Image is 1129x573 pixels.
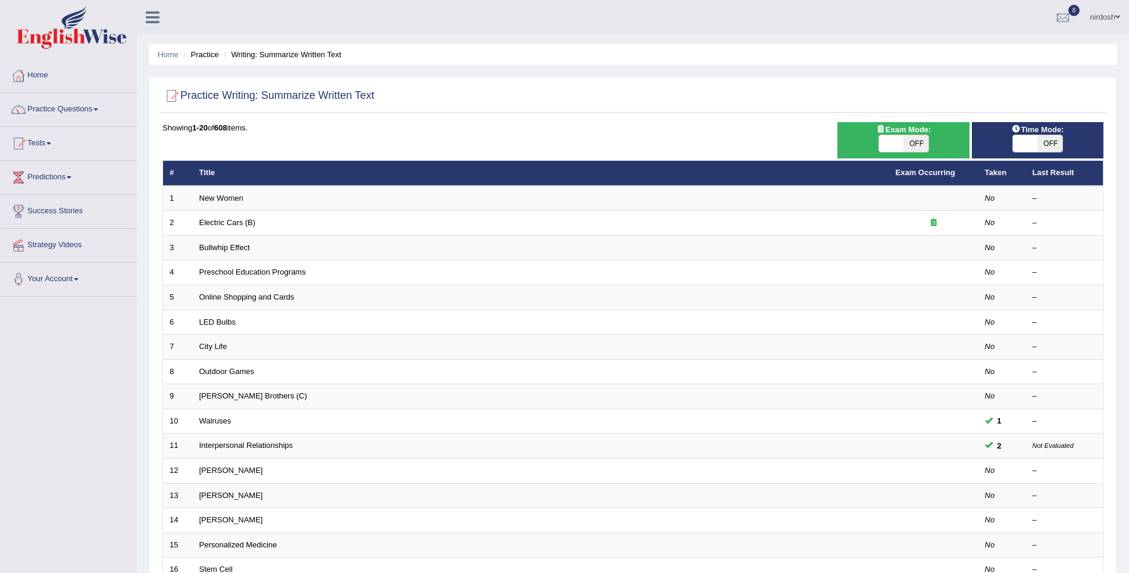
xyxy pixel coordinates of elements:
em: No [985,342,995,351]
a: Strategy Videos [1,229,136,259]
a: Practice Questions [1,93,136,123]
a: Success Stories [1,195,136,225]
em: No [985,466,995,475]
td: 7 [163,335,193,360]
span: OFF [1037,135,1062,152]
h2: Practice Writing: Summarize Written Text [162,87,374,105]
th: # [163,161,193,186]
a: Home [158,50,179,59]
td: 15 [163,532,193,558]
b: 1-20 [192,123,208,132]
li: Practice [180,49,218,60]
div: – [1033,341,1097,353]
td: 9 [163,384,193,409]
td: 2 [163,211,193,236]
div: – [1033,490,1097,502]
div: – [1033,317,1097,328]
a: Interpersonal Relationships [199,441,293,450]
span: 8 [1068,5,1080,16]
th: Title [193,161,889,186]
a: Online Shopping and Cards [199,292,295,301]
div: Show exams occurring in exams [837,122,969,158]
div: – [1033,515,1097,526]
div: – [1033,416,1097,427]
em: No [985,317,995,326]
div: – [1033,292,1097,303]
a: City Life [199,342,227,351]
em: No [985,243,995,252]
a: Electric Cars (B) [199,218,256,227]
td: 1 [163,186,193,211]
td: 6 [163,310,193,335]
div: Exam occurring question [896,217,972,229]
a: Exam Occurring [896,168,955,177]
div: – [1033,267,1097,278]
div: – [1033,391,1097,402]
td: 8 [163,359,193,384]
div: – [1033,465,1097,477]
td: 12 [163,458,193,483]
em: No [985,292,995,301]
a: LED Bulbs [199,317,236,326]
div: – [1033,540,1097,551]
span: You can still take this question [993,415,1006,427]
a: Preschool Education Programs [199,267,306,276]
li: Writing: Summarize Written Text [221,49,341,60]
a: Walruses [199,416,232,425]
em: No [985,194,995,203]
a: [PERSON_NAME] [199,466,263,475]
em: No [985,267,995,276]
a: Your Account [1,263,136,292]
em: No [985,391,995,400]
td: 13 [163,483,193,508]
span: Exam Mode: [871,123,936,136]
a: [PERSON_NAME] [199,515,263,524]
div: – [1033,366,1097,378]
th: Taken [978,161,1026,186]
span: OFF [903,135,928,152]
span: You can still take this question [993,440,1006,452]
small: Not Evaluated [1033,442,1074,449]
em: No [985,491,995,500]
td: 4 [163,260,193,285]
em: No [985,540,995,549]
td: 3 [163,235,193,260]
a: Outdoor Games [199,367,255,376]
em: No [985,515,995,524]
td: 14 [163,508,193,533]
a: Predictions [1,161,136,191]
td: 5 [163,285,193,310]
a: Bullwhip Effect [199,243,250,252]
td: 11 [163,434,193,459]
div: – [1033,193,1097,204]
a: New Women [199,194,243,203]
a: Home [1,59,136,89]
em: No [985,367,995,376]
span: Time Mode: [1006,123,1068,136]
a: [PERSON_NAME] [199,491,263,500]
div: – [1033,242,1097,254]
a: Tests [1,127,136,157]
a: [PERSON_NAME] Brothers (C) [199,391,307,400]
a: Personalized Medicine [199,540,277,549]
b: 608 [214,123,227,132]
td: 10 [163,409,193,434]
em: No [985,218,995,227]
div: Showing of items. [162,122,1103,133]
div: – [1033,217,1097,229]
th: Last Result [1026,161,1103,186]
